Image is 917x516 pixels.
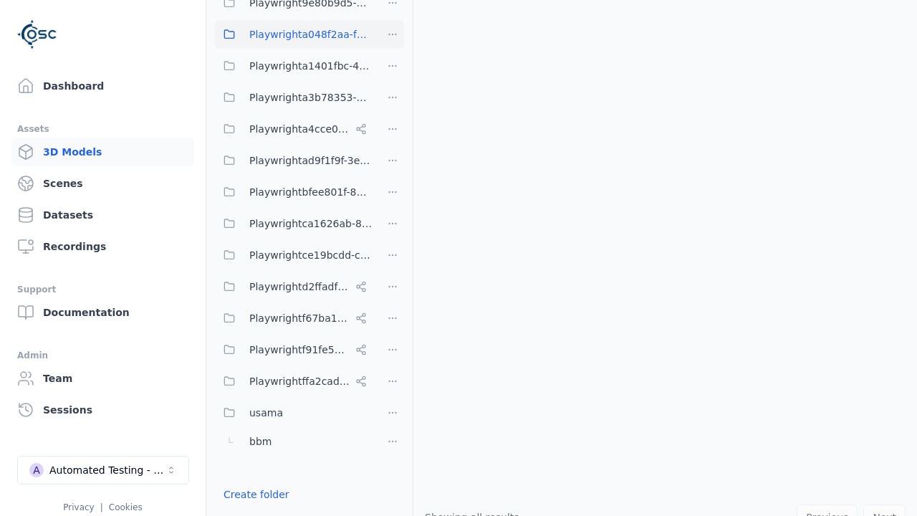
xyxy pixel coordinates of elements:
button: Playwrightca1626ab-8cec-4ddc-b85a-2f9392fe08d1 [215,209,373,238]
a: Documentation [11,298,194,327]
span: bbm [249,433,272,450]
button: Playwrighta1401fbc-43d7-48dd-a309-be935d99d708 [215,52,373,80]
span: | [100,502,103,512]
span: Playwrightca1626ab-8cec-4ddc-b85a-2f9392fe08d1 [249,215,373,232]
span: Playwrightad9f1f9f-3e6a-4231-8f19-c506bf64a382 [249,152,373,169]
img: Logo [17,14,57,54]
button: bbm [215,427,373,456]
button: Playwrightf67ba199-386a-42d1-aebc-3b37e79c7296 [215,304,373,333]
button: usama [215,398,373,427]
button: Playwrightad9f1f9f-3e6a-4231-8f19-c506bf64a382 [215,146,373,175]
a: Dashboard [11,72,194,100]
span: Playwrighta4cce06a-a8e6-4c0d-bfc1-93e8d78d750a [249,120,350,138]
div: Automated Testing - Playwright [49,463,165,477]
button: Playwrightf91fe523-dd75-44f3-a953-451f6070cb42 [215,335,373,364]
span: Playwrightf67ba199-386a-42d1-aebc-3b37e79c7296 [249,310,350,327]
a: Sessions [11,396,194,424]
span: Playwrighta3b78353-5999-46c5-9eab-70007203469a [249,89,373,106]
a: 3D Models [11,138,194,166]
a: Create folder [224,487,289,502]
a: Team [11,364,194,393]
span: Playwrightce19bcdd-c872-4fc9-acd1-df4c713b08be [249,247,373,264]
button: Playwrightd2ffadf0-c973-454c-8fcf-dadaeffcb802 [215,272,373,301]
button: Create folder [215,482,298,507]
span: Playwrightf91fe523-dd75-44f3-a953-451f6070cb42 [249,341,350,358]
span: Playwrightbfee801f-8be1-42a6-b774-94c49e43b650 [249,183,373,201]
button: Playwrighta3b78353-5999-46c5-9eab-70007203469a [215,83,373,112]
a: Privacy [63,502,94,512]
span: Playwrighta1401fbc-43d7-48dd-a309-be935d99d708 [249,57,373,75]
a: Cookies [109,502,143,512]
span: Playwrightd2ffadf0-c973-454c-8fcf-dadaeffcb802 [249,278,350,295]
button: Playwrightffa2cad8-0214-4c2f-a758-8e9593c5a37e [215,367,373,396]
button: Playwrighta4cce06a-a8e6-4c0d-bfc1-93e8d78d750a [215,115,373,143]
a: Scenes [11,169,194,198]
button: Playwrighta048f2aa-f316-4911-9f83-49ab72d9cbea [215,20,373,49]
div: A [29,463,44,477]
div: Assets [17,120,188,138]
div: Support [17,281,188,298]
a: Recordings [11,232,194,261]
button: Playwrightbfee801f-8be1-42a6-b774-94c49e43b650 [215,178,373,206]
span: Playwrightffa2cad8-0214-4c2f-a758-8e9593c5a37e [249,373,350,390]
span: usama [249,404,283,421]
button: Select a workspace [17,456,189,484]
a: Datasets [11,201,194,229]
button: Playwrightce19bcdd-c872-4fc9-acd1-df4c713b08be [215,241,373,269]
span: Playwrighta048f2aa-f316-4911-9f83-49ab72d9cbea [249,26,373,43]
div: Admin [17,347,188,364]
